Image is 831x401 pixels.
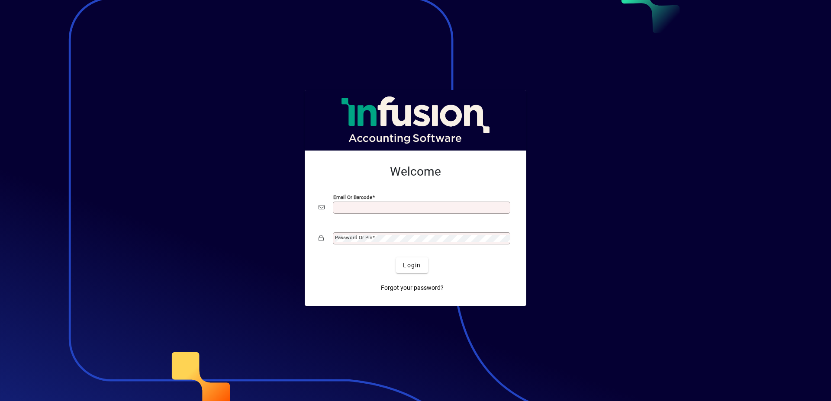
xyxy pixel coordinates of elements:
[381,283,444,292] span: Forgot your password?
[335,234,372,241] mat-label: Password or Pin
[377,280,447,295] a: Forgot your password?
[333,194,372,200] mat-label: Email or Barcode
[396,257,428,273] button: Login
[319,164,512,179] h2: Welcome
[403,261,421,270] span: Login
